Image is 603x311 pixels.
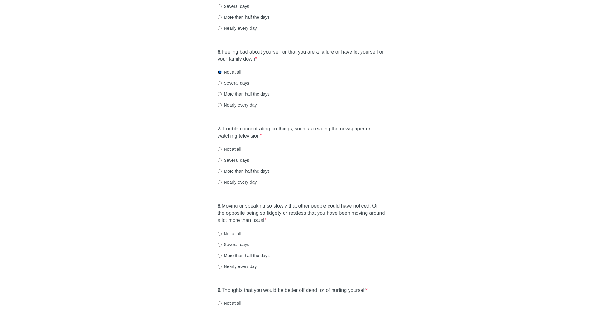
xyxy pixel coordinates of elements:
label: Thoughts that you would be better off dead, or of hurting yourself [218,287,368,294]
label: Several days [218,157,249,163]
strong: 8. [218,203,222,208]
input: More than half the days [218,169,222,173]
input: Not at all [218,70,222,74]
input: Nearly every day [218,265,222,269]
label: Trouble concentrating on things, such as reading the newspaper or watching television [218,125,386,140]
label: Nearly every day [218,179,257,185]
input: More than half the days [218,92,222,96]
input: Several days [218,243,222,247]
label: Feeling bad about yourself or that you are a failure or have let yourself or your family down [218,49,386,63]
label: Not at all [218,146,241,152]
label: Nearly every day [218,25,257,31]
strong: 9. [218,287,222,293]
label: More than half the days [218,91,270,97]
input: Nearly every day [218,26,222,30]
input: Several days [218,158,222,162]
label: More than half the days [218,252,270,259]
input: Several days [218,81,222,85]
strong: 7. [218,126,222,131]
label: Moving or speaking so slowly that other people could have noticed. Or the opposite being so fidge... [218,203,386,224]
label: Not at all [218,69,241,75]
label: More than half the days [218,168,270,174]
label: More than half the days [218,14,270,20]
label: Several days [218,3,249,9]
label: Several days [218,241,249,248]
input: Several days [218,4,222,8]
label: Not at all [218,230,241,237]
input: Nearly every day [218,180,222,184]
input: Nearly every day [218,103,222,107]
label: Nearly every day [218,102,257,108]
input: Not at all [218,301,222,305]
input: Not at all [218,232,222,236]
label: Not at all [218,300,241,306]
input: More than half the days [218,254,222,258]
strong: 6. [218,49,222,55]
input: More than half the days [218,15,222,19]
label: Several days [218,80,249,86]
input: Not at all [218,147,222,151]
label: Nearly every day [218,263,257,270]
